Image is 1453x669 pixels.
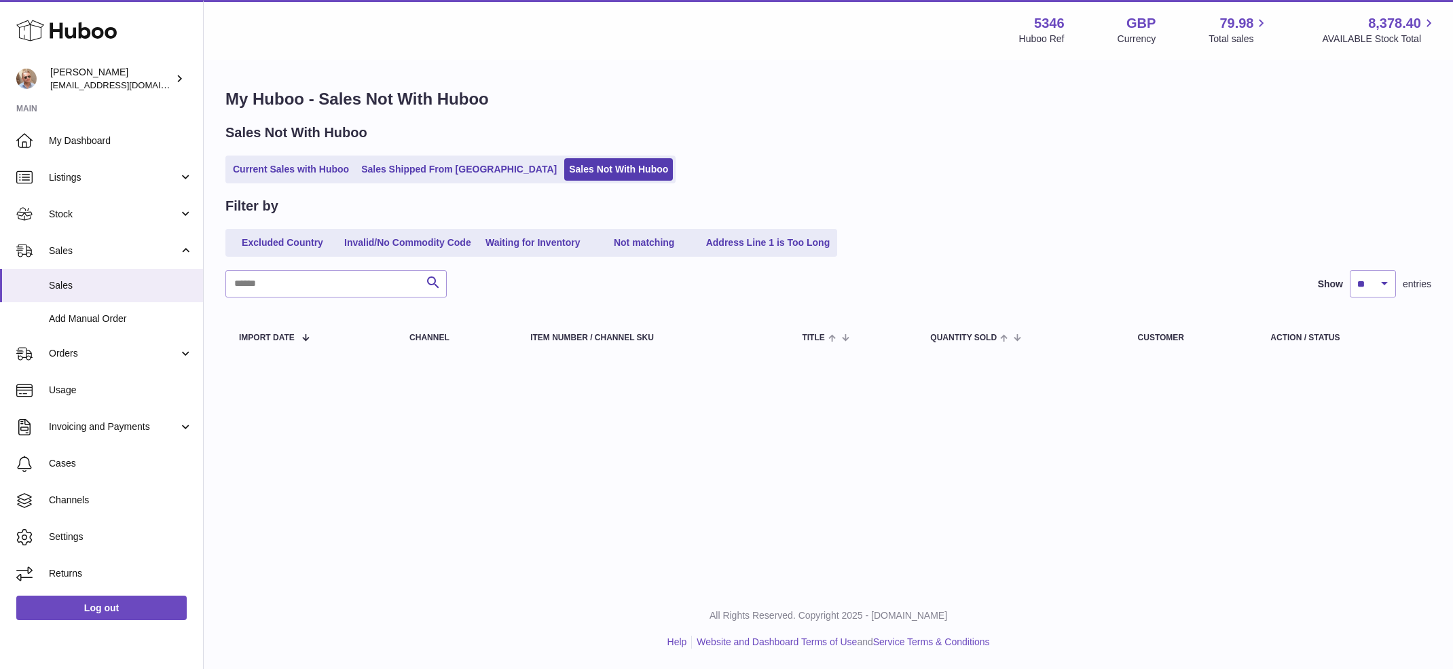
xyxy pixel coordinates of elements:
[225,124,367,142] h2: Sales Not With Huboo
[49,208,179,221] span: Stock
[239,333,295,342] span: Import date
[692,636,989,649] li: and
[225,197,278,215] h2: Filter by
[49,245,179,257] span: Sales
[49,530,193,543] span: Settings
[49,134,193,147] span: My Dashboard
[1019,33,1065,46] div: Huboo Ref
[49,457,193,470] span: Cases
[49,567,193,580] span: Returns
[1126,14,1156,33] strong: GBP
[1403,278,1431,291] span: entries
[1219,14,1253,33] span: 79.98
[225,88,1431,110] h1: My Huboo - Sales Not With Huboo
[564,158,673,181] a: Sales Not With Huboo
[49,384,193,397] span: Usage
[701,232,835,254] a: Address Line 1 is Too Long
[1270,333,1418,342] div: Action / Status
[49,347,179,360] span: Orders
[50,66,172,92] div: [PERSON_NAME]
[667,636,687,647] a: Help
[49,494,193,507] span: Channels
[228,232,337,254] a: Excluded Country
[1322,14,1437,46] a: 8,378.40 AVAILABLE Stock Total
[590,232,699,254] a: Not matching
[16,69,37,89] img: support@radoneltd.co.uk
[530,333,775,342] div: Item Number / Channel SKU
[930,333,997,342] span: Quantity Sold
[16,596,187,620] a: Log out
[49,171,179,184] span: Listings
[1138,333,1244,342] div: Customer
[1322,33,1437,46] span: AVAILABLE Stock Total
[1034,14,1065,33] strong: 5346
[1318,278,1343,291] label: Show
[49,312,193,325] span: Add Manual Order
[479,232,587,254] a: Waiting for Inventory
[356,158,562,181] a: Sales Shipped From [GEOGRAPHIC_DATA]
[409,333,503,342] div: Channel
[215,609,1442,622] p: All Rights Reserved. Copyright 2025 - [DOMAIN_NAME]
[49,279,193,292] span: Sales
[228,158,354,181] a: Current Sales with Huboo
[697,636,857,647] a: Website and Dashboard Terms of Use
[50,79,200,90] span: [EMAIL_ADDRESS][DOMAIN_NAME]
[1209,14,1269,46] a: 79.98 Total sales
[802,333,824,342] span: Title
[339,232,476,254] a: Invalid/No Commodity Code
[1209,33,1269,46] span: Total sales
[873,636,990,647] a: Service Terms & Conditions
[1368,14,1421,33] span: 8,378.40
[49,420,179,433] span: Invoicing and Payments
[1118,33,1156,46] div: Currency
